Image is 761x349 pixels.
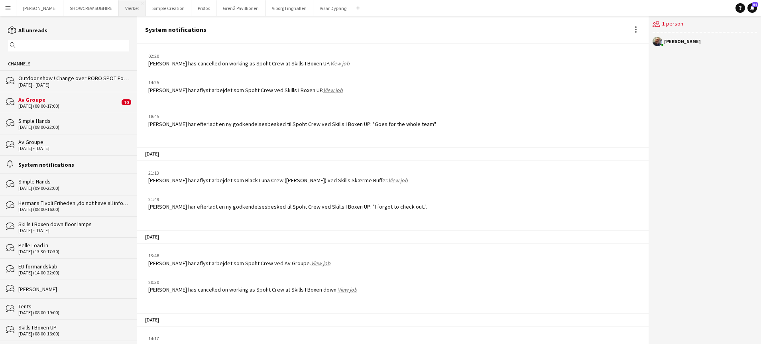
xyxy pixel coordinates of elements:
div: 21:13 [148,170,408,177]
button: Simple Creation [146,0,191,16]
div: [PERSON_NAME] has cancelled on working as Spoht Crew at Skills I Boxen down. [148,286,357,293]
span: 10 [122,99,131,105]
div: [PERSON_NAME] har efterladt en ny godkendelsesbesked til Spoht Crew ved Skills I Boxen UP: "Goes ... [148,120,437,128]
a: 54 [747,3,757,13]
div: [PERSON_NAME] har efterladt en ny godkendelsesbesked til Spoht Crew ved Skills I Boxen UP: "I for... [148,203,427,210]
div: 18:45 [148,113,437,120]
div: Simple Hands [18,178,129,185]
span: 54 [752,2,758,7]
div: [DATE] - [DATE] [18,146,129,151]
div: [PERSON_NAME] [664,39,701,44]
div: [DATE] (14:00-22:00) [18,270,129,276]
button: [PERSON_NAME] [16,0,63,16]
div: Pelle Load in [18,242,129,249]
div: Tents [18,303,129,310]
div: [PERSON_NAME] har aflyst arbejdet som Spoht Crew ved Av Groupe. [148,260,330,267]
button: Grenå Pavillionen [216,0,265,16]
div: [DATE] (09:00-22:00) [18,185,129,191]
div: 14:25 [148,79,343,86]
div: [PERSON_NAME] har aflyst arbejdet som Spoht Crew ved Skills I Boxen UP. [148,87,343,94]
div: System notifications [18,161,129,168]
button: Visar Dypang [313,0,353,16]
div: Skills I Boxen down floor lamps [18,221,129,228]
a: View job [311,260,330,267]
button: SHOWCREW SUBHIRE [63,0,119,16]
div: Simple Hands [18,117,129,124]
div: [DATE] - [DATE] [18,82,129,88]
div: [DATE] (13:30-17:30) [18,249,129,254]
a: View job [330,60,350,67]
div: Av Groupe [18,96,120,103]
div: [PERSON_NAME] har aflyst arbejdet som Black Luna Crew ([PERSON_NAME]) ved Skills Skærme Buffer. [148,177,408,184]
button: Profox [191,0,216,16]
div: Hermans Tivoli Friheden ,do not have all info yet [18,199,129,207]
div: 1 person [653,16,757,33]
a: All unreads [8,27,47,34]
div: Av Groupe [18,138,129,146]
div: [DATE] (08:00-16:00) [18,207,129,212]
div: 14:17 [148,335,497,342]
button: ViborgTinghallen [265,0,313,16]
div: [DATE] [137,313,649,327]
div: 20:30 [148,279,357,286]
div: Outdoor show ! Change over ROBO SPOT Follow spot / Load out [18,75,129,82]
div: [PERSON_NAME] has cancelled on working as Spoht Crew at Skills I Boxen UP. [148,60,350,67]
div: [DATE] [137,147,649,161]
div: [DATE] (08:00-19:00) [18,310,129,315]
div: [DATE] [137,230,649,244]
div: 02:20 [148,53,350,60]
div: EU formandskab [18,263,129,270]
div: 21:49 [148,196,427,203]
div: [PERSON_NAME] [18,286,129,293]
a: View job [323,87,343,94]
div: Skills I Boxen UP [18,324,129,331]
button: Værket [119,0,146,16]
div: [DATE] (08:00-17:00) [18,103,120,109]
div: [DATE] (08:00-22:00) [18,124,129,130]
div: [DATE] (08:00-16:00) [18,331,129,337]
div: System notifications [145,26,206,33]
div: [DATE] - [DATE] [18,228,129,233]
a: View job [388,177,408,184]
div: 13:48 [148,252,330,259]
a: View job [338,286,357,293]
